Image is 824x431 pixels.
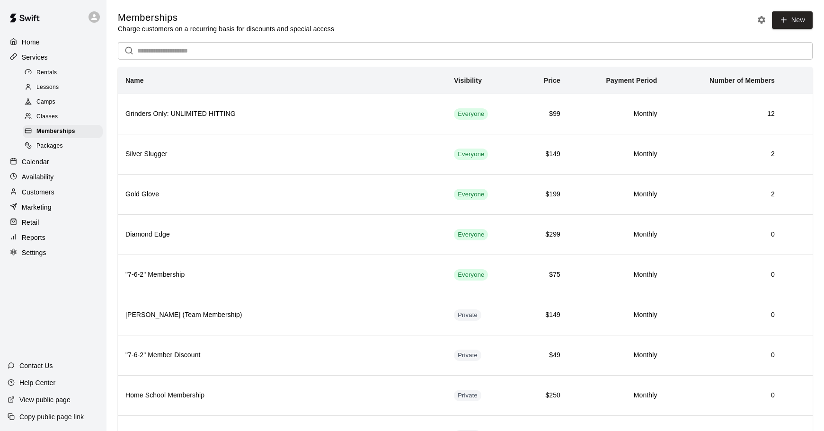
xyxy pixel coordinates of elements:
[576,270,657,280] h6: Monthly
[526,350,560,361] h6: $49
[23,81,103,94] div: Lessons
[454,269,488,281] div: This membership is visible to all customers
[23,139,106,154] a: Packages
[36,68,57,78] span: Rentals
[22,233,45,242] p: Reports
[454,350,481,361] div: This membership is hidden from the memberships page
[23,66,103,79] div: Rentals
[22,248,46,257] p: Settings
[673,149,775,159] h6: 2
[23,124,106,139] a: Memberships
[709,77,775,84] b: Number of Members
[8,230,99,245] a: Reports
[576,350,657,361] h6: Monthly
[454,189,488,200] div: This membership is visible to all customers
[23,125,103,138] div: Memberships
[8,246,99,260] div: Settings
[125,189,439,200] h6: Gold Glove
[23,140,103,153] div: Packages
[673,229,775,240] h6: 0
[22,172,54,182] p: Availability
[19,412,84,422] p: Copy public page link
[125,149,439,159] h6: Silver Slugger
[23,110,103,123] div: Classes
[23,65,106,80] a: Rentals
[8,215,99,229] a: Retail
[454,351,481,360] span: Private
[576,229,657,240] h6: Monthly
[772,11,813,29] a: New
[23,80,106,95] a: Lessons
[22,37,40,47] p: Home
[454,311,481,320] span: Private
[22,157,49,167] p: Calendar
[118,24,334,34] p: Charge customers on a recurring basis for discounts and special access
[8,200,99,214] a: Marketing
[23,95,106,110] a: Camps
[454,77,482,84] b: Visibility
[125,77,144,84] b: Name
[36,83,59,92] span: Lessons
[526,189,560,200] h6: $199
[454,391,481,400] span: Private
[8,155,99,169] a: Calendar
[8,185,99,199] a: Customers
[36,127,75,136] span: Memberships
[19,378,55,387] p: Help Center
[454,150,488,159] span: Everyone
[36,112,58,122] span: Classes
[8,170,99,184] a: Availability
[125,350,439,361] h6: "7-6-2" Member Discount
[23,110,106,124] a: Classes
[22,202,52,212] p: Marketing
[125,270,439,280] h6: "7-6-2" Membership
[754,13,769,27] button: Memberships settings
[526,390,560,401] h6: $250
[118,11,334,24] h5: Memberships
[8,50,99,64] a: Services
[576,149,657,159] h6: Monthly
[526,149,560,159] h6: $149
[19,395,71,405] p: View public page
[454,108,488,120] div: This membership is visible to all customers
[454,230,488,239] span: Everyone
[454,309,481,321] div: This membership is hidden from the memberships page
[526,270,560,280] h6: $75
[544,77,560,84] b: Price
[576,109,657,119] h6: Monthly
[454,229,488,240] div: This membership is visible to all customers
[673,270,775,280] h6: 0
[673,109,775,119] h6: 12
[22,53,48,62] p: Services
[23,96,103,109] div: Camps
[454,110,488,119] span: Everyone
[454,149,488,160] div: This membership is visible to all customers
[673,189,775,200] h6: 2
[8,35,99,49] a: Home
[22,187,54,197] p: Customers
[454,271,488,280] span: Everyone
[125,310,439,320] h6: [PERSON_NAME] (Team Membership)
[606,77,657,84] b: Payment Period
[576,310,657,320] h6: Monthly
[19,361,53,370] p: Contact Us
[125,390,439,401] h6: Home School Membership
[526,109,560,119] h6: $99
[36,97,55,107] span: Camps
[125,229,439,240] h6: Diamond Edge
[576,390,657,401] h6: Monthly
[454,390,481,401] div: This membership is hidden from the memberships page
[526,310,560,320] h6: $149
[454,190,488,199] span: Everyone
[576,189,657,200] h6: Monthly
[673,390,775,401] h6: 0
[22,218,39,227] p: Retail
[526,229,560,240] h6: $299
